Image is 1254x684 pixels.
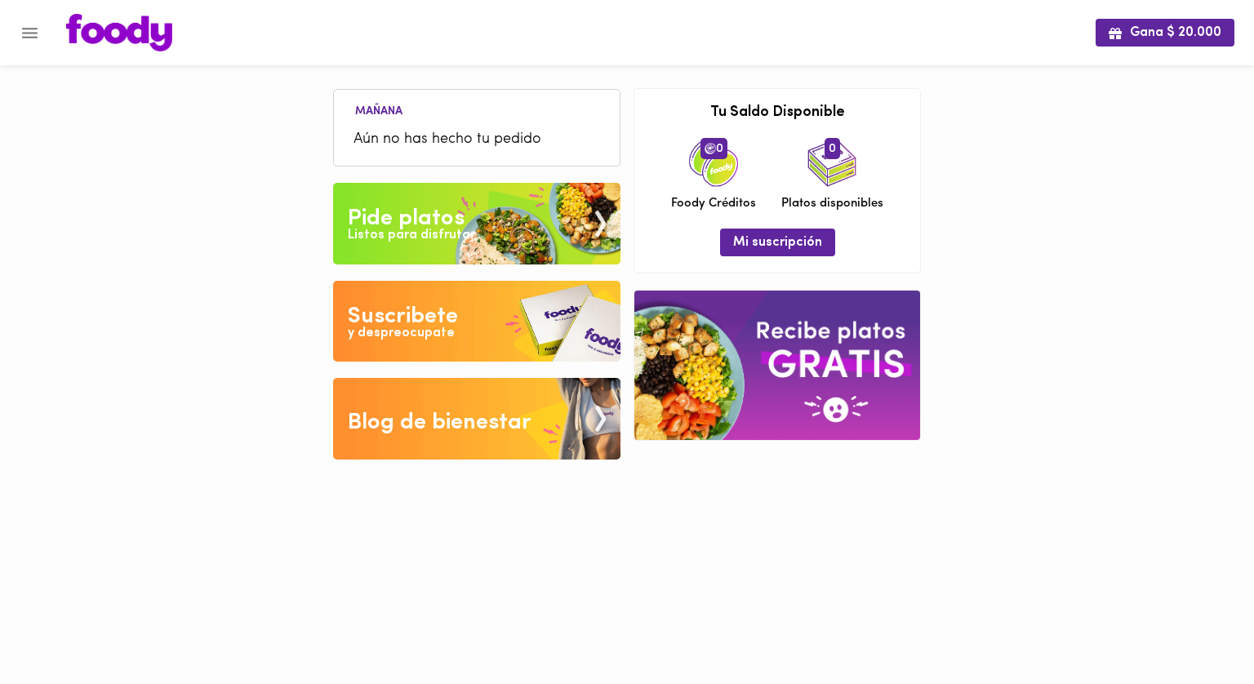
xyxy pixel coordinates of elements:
span: Platos disponibles [781,195,883,212]
li: Mañana [342,102,416,118]
img: Pide un Platos [333,183,620,264]
img: credits-package.png [689,138,738,187]
span: 0 [825,138,840,159]
div: Listos para disfrutar [348,226,475,245]
div: y despreocupate [348,324,455,343]
button: Menu [10,13,50,53]
h3: Tu Saldo Disponible [647,105,908,122]
div: Blog de bienestar [348,406,531,439]
img: Blog de bienestar [333,378,620,460]
div: Pide platos [348,202,465,235]
iframe: Messagebird Livechat Widget [1159,589,1238,668]
span: Aún no has hecho tu pedido [354,129,600,151]
img: icon_dishes.png [807,138,856,187]
span: Foody Créditos [671,195,756,212]
div: Suscribete [348,300,458,333]
img: foody-creditos.png [705,143,716,154]
span: 0 [700,138,727,159]
button: Gana $ 20.000 [1096,19,1234,46]
img: logo.png [66,14,172,51]
img: Disfruta bajar de peso [333,281,620,362]
button: Mi suscripción [720,229,835,255]
span: Gana $ 20.000 [1109,25,1221,41]
img: referral-banner.png [634,291,920,440]
span: Mi suscripción [733,235,822,251]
